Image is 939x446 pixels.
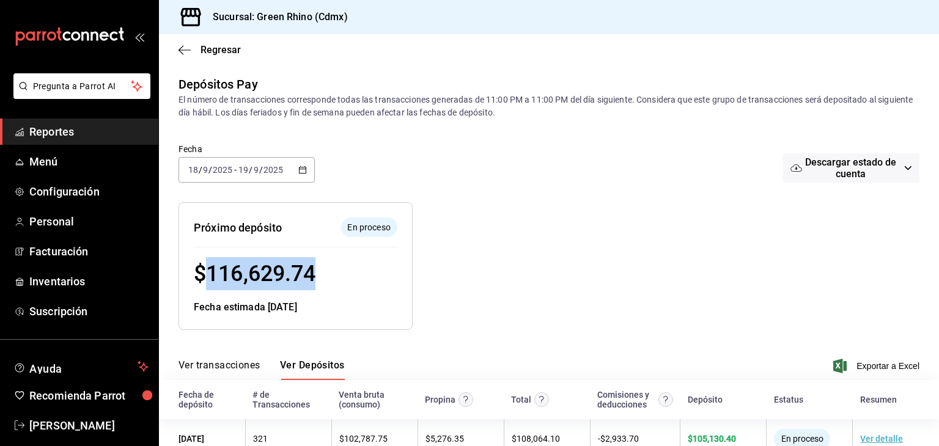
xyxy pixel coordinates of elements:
span: $ 102,787.75 [339,434,388,444]
span: $ 108,064.10 [512,434,560,444]
span: En proceso [776,434,828,444]
div: Total [511,395,531,404]
button: open_drawer_menu [134,32,144,42]
span: / [259,165,263,175]
span: Ayuda [29,359,133,374]
input: -- [202,165,208,175]
svg: Este monto equivale al total de la venta más otros abonos antes de aplicar comisión e IVA. [534,392,549,407]
div: Estatus [774,395,803,404]
div: Resumen [860,395,897,404]
input: -- [188,165,199,175]
span: $ 5,276.35 [425,434,464,444]
button: Ver transacciones [179,359,260,380]
input: ---- [263,165,284,175]
span: Pregunta a Parrot AI [33,80,131,93]
label: Fecha [179,145,315,153]
div: Propina [425,395,455,404]
span: Personal [29,213,149,230]
div: # de Transacciones [252,390,324,409]
div: Depósitos Pay [179,75,258,93]
span: Reportes [29,123,149,140]
div: Comisiones y deducciones [597,390,655,409]
div: El número de transacciones corresponde todas las transacciones generadas de 11:00 PM a 11:00 PM d... [179,93,919,119]
div: navigation tabs [179,359,345,380]
span: Configuración [29,183,149,200]
span: [PERSON_NAME] [29,417,149,434]
span: Recomienda Parrot [29,387,149,404]
button: Exportar a Excel [836,359,919,373]
button: Regresar [179,44,241,56]
div: Depósito [688,395,723,404]
button: Pregunta a Parrot AI [13,73,150,99]
span: / [208,165,212,175]
h3: Sucursal: Green Rhino (Cdmx) [203,10,348,24]
input: ---- [212,165,233,175]
span: En proceso [342,221,395,234]
a: Pregunta a Parrot AI [9,89,150,101]
a: Ver detalle [860,434,903,444]
span: $ 116,629.74 [194,261,315,287]
input: -- [253,165,259,175]
span: - $ 2,933.70 [598,434,639,444]
button: Descargar estado de cuenta [783,153,919,183]
span: Facturación [29,243,149,260]
span: Regresar [201,44,241,56]
span: Inventarios [29,273,149,290]
svg: Las propinas mostradas excluyen toda configuración de retención. [458,392,473,407]
span: $ 105,130.40 [688,434,736,444]
button: Ver Depósitos [280,359,345,380]
div: Fecha estimada [DATE] [194,300,397,315]
div: Venta bruta (consumo) [339,390,410,409]
span: Descargar estado de cuenta [802,156,900,180]
svg: Contempla comisión de ventas y propinas, IVA, cancelaciones y devoluciones. [658,392,673,407]
div: Próximo depósito [194,219,282,236]
div: Fecha de depósito [179,390,238,409]
span: / [199,165,202,175]
span: Suscripción [29,303,149,320]
span: / [249,165,252,175]
span: - [234,165,237,175]
input: -- [238,165,249,175]
span: Menú [29,153,149,170]
div: El depósito aún no se ha enviado a tu cuenta bancaria. [341,218,397,237]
